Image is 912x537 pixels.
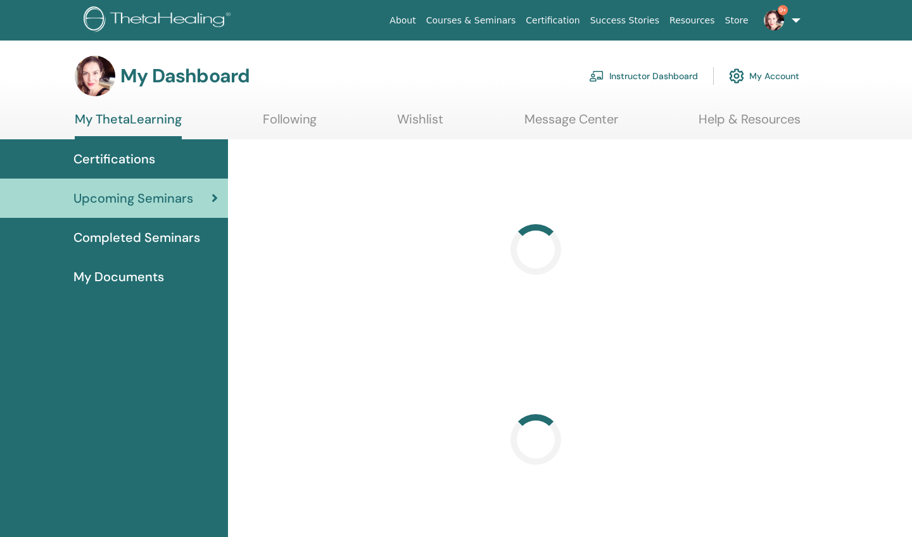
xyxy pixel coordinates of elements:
img: default.jpg [764,10,784,30]
a: Instructor Dashboard [589,62,698,90]
a: Courses & Seminars [421,9,521,32]
span: Certifications [73,149,155,168]
span: Completed Seminars [73,228,200,247]
img: default.jpg [75,56,115,96]
a: Help & Resources [699,111,801,136]
span: Upcoming Seminars [73,189,193,208]
a: My Account [729,62,799,90]
a: Certification [521,9,585,32]
a: About [384,9,421,32]
span: 9+ [778,5,788,15]
h3: My Dashboard [120,65,250,87]
a: Message Center [524,111,618,136]
a: Following [263,111,317,136]
a: Wishlist [397,111,443,136]
img: logo.png [84,6,235,35]
a: Success Stories [585,9,664,32]
img: cog.svg [729,65,744,87]
a: Store [720,9,754,32]
img: chalkboard-teacher.svg [589,70,604,82]
a: My ThetaLearning [75,111,182,139]
a: Resources [664,9,720,32]
span: My Documents [73,267,164,286]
